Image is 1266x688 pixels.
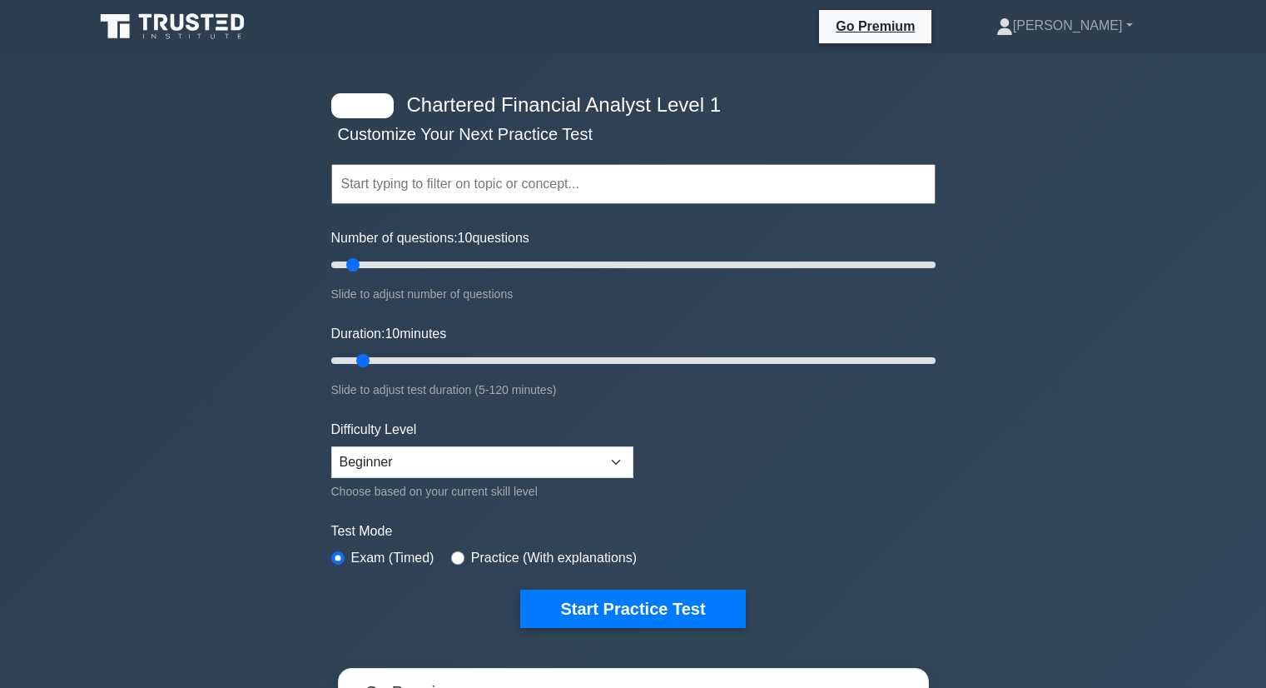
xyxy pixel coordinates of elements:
input: Start typing to filter on topic or concept... [331,164,936,204]
h4: Chartered Financial Analyst Level 1 [400,93,854,117]
label: Exam (Timed) [351,548,434,568]
label: Duration: minutes [331,324,447,344]
button: Start Practice Test [520,590,745,628]
div: Choose based on your current skill level [331,481,633,501]
span: 10 [385,327,400,341]
a: [PERSON_NAME] [956,9,1173,42]
div: Slide to adjust number of questions [331,284,936,304]
a: Go Premium [826,16,925,37]
span: 10 [458,231,473,245]
label: Difficulty Level [331,420,417,440]
label: Test Mode [331,521,936,541]
label: Practice (With explanations) [471,548,637,568]
div: Slide to adjust test duration (5-120 minutes) [331,380,936,400]
label: Number of questions: questions [331,228,529,248]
